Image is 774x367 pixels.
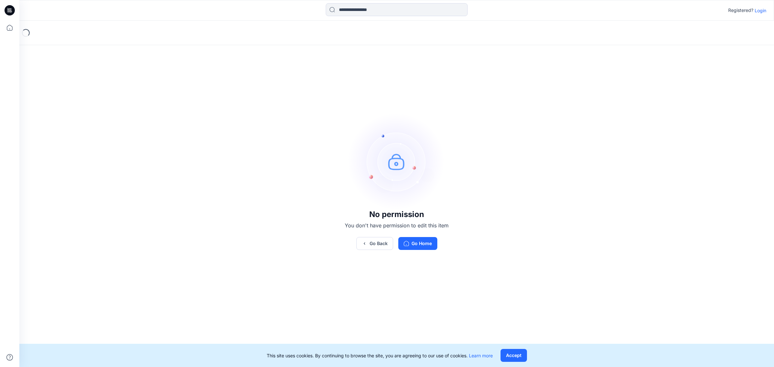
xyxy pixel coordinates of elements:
h3: No permission [345,210,449,219]
button: Go Home [398,237,437,250]
button: Accept [501,349,527,362]
p: Registered? [728,6,753,14]
p: This site uses cookies. By continuing to browse the site, you are agreeing to our use of cookies. [267,352,493,359]
img: no-perm.svg [348,113,445,210]
button: Go Back [356,237,393,250]
p: Login [755,7,766,14]
a: Learn more [469,353,493,358]
p: You don't have permission to edit this item [345,222,449,229]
